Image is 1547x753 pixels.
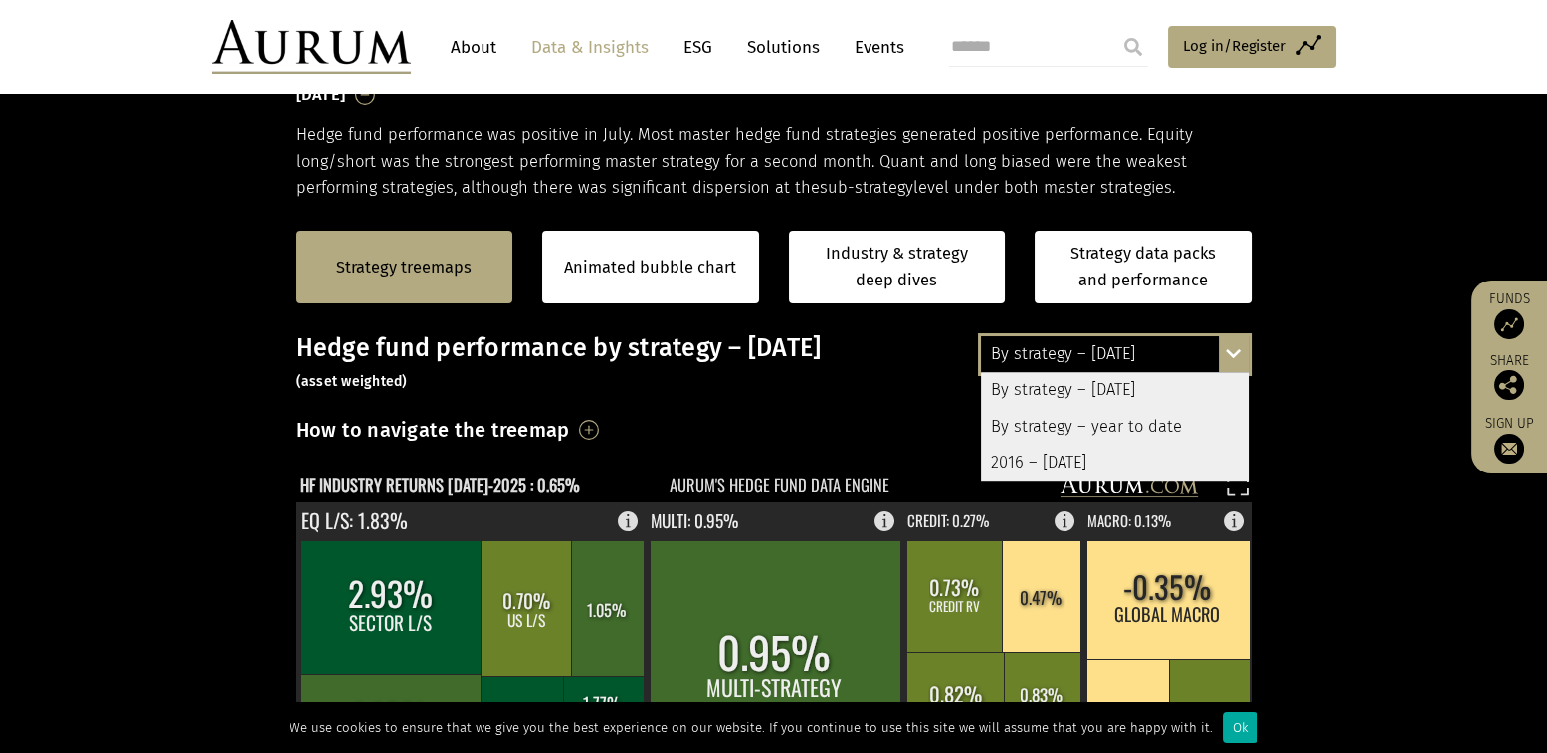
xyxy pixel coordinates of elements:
a: Log in/Register [1168,26,1336,68]
h3: How to navigate the treemap [296,413,570,447]
p: Hedge fund performance was positive in July. Most master hedge fund strategies generated positive... [296,122,1252,201]
a: Animated bubble chart [564,255,736,281]
small: (asset weighted) [296,373,408,390]
img: Aurum [212,20,411,74]
a: Solutions [737,29,830,66]
a: Funds [1481,290,1537,339]
div: By strategy – year to date [981,409,1249,445]
input: Submit [1113,27,1153,67]
a: Strategy data packs and performance [1035,231,1252,303]
span: sub-strategy [820,178,913,197]
a: Strategy treemaps [336,255,472,281]
img: Share this post [1494,370,1524,400]
img: Access Funds [1494,309,1524,339]
div: By strategy – [DATE] [981,373,1249,409]
a: Data & Insights [521,29,659,66]
a: Sign up [1481,415,1537,464]
a: About [441,29,506,66]
a: ESG [674,29,722,66]
div: Share [1481,354,1537,400]
span: Log in/Register [1183,34,1286,58]
img: Sign up to our newsletter [1494,434,1524,464]
div: 2016 – [DATE] [981,445,1249,480]
h3: [DATE] [296,81,346,110]
a: Industry & strategy deep dives [789,231,1006,303]
h3: Hedge fund performance by strategy – [DATE] [296,333,1252,393]
a: Events [845,29,904,66]
div: Ok [1223,712,1257,743]
div: By strategy – [DATE] [981,336,1249,372]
